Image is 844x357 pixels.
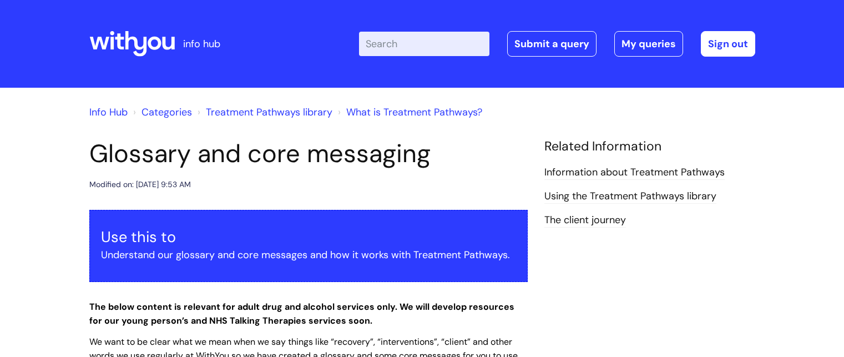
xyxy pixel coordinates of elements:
strong: The below content is relevant for adult drug and alcohol services only. We will develop resources... [89,301,514,326]
a: Sign out [701,31,755,57]
a: Info Hub [89,105,128,119]
a: My queries [614,31,683,57]
h3: Use this to [101,228,516,246]
h4: Related Information [544,139,755,154]
a: Categories [141,105,192,119]
a: What is Treatment Pathways? [346,105,482,119]
input: Search [359,32,489,56]
li: What is Treatment Pathways? [335,103,482,121]
p: info hub [183,35,220,53]
li: Treatment Pathways library [195,103,332,121]
h1: Glossary and core messaging [89,139,528,169]
a: Information about Treatment Pathways [544,165,725,180]
a: Submit a query [507,31,597,57]
a: Treatment Pathways library [206,105,332,119]
a: The client journey [544,213,626,228]
div: Modified on: [DATE] 9:53 AM [89,178,191,192]
li: Solution home [130,103,192,121]
div: | - [359,31,755,57]
a: Using the Treatment Pathways library [544,189,716,204]
p: Understand our glossary and core messages and how it works with Treatment Pathways. [101,246,516,264]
